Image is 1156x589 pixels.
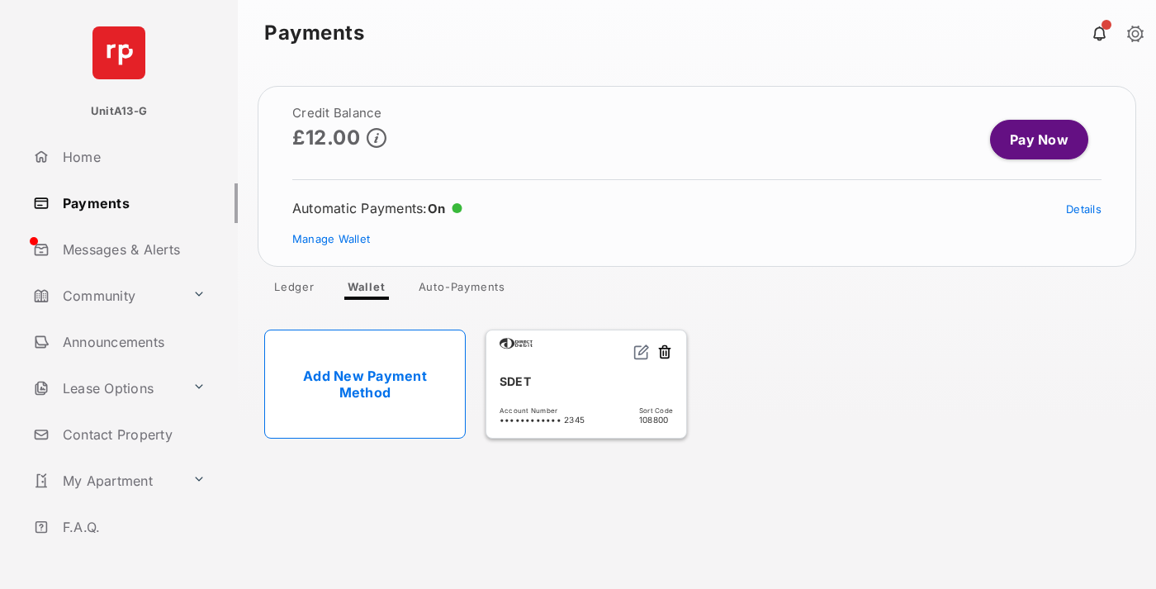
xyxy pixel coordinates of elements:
[261,280,328,300] a: Ledger
[26,137,238,177] a: Home
[1066,202,1102,216] a: Details
[633,344,650,360] img: svg+xml;base64,PHN2ZyB2aWV3Qm94PSIwIDAgMjQgMjQiIHdpZHRoPSIxNiIgaGVpZ2h0PSIxNiIgZmlsbD0ibm9uZSIgeG...
[639,415,673,425] span: 108800
[292,126,360,149] p: £12.00
[91,103,147,120] p: UnitA13-G
[500,406,585,415] span: Account Number
[26,461,186,501] a: My Apartment
[26,368,186,408] a: Lease Options
[639,406,673,415] span: Sort Code
[292,107,386,120] h2: Credit Balance
[500,368,673,395] div: SDET
[92,26,145,79] img: svg+xml;base64,PHN2ZyB4bWxucz0iaHR0cDovL3d3dy53My5vcmcvMjAwMC9zdmciIHdpZHRoPSI2NCIgaGVpZ2h0PSI2NC...
[26,276,186,316] a: Community
[292,232,370,245] a: Manage Wallet
[405,280,519,300] a: Auto-Payments
[428,201,446,216] span: On
[26,183,238,223] a: Payments
[264,330,466,439] a: Add New Payment Method
[26,322,238,362] a: Announcements
[26,230,238,269] a: Messages & Alerts
[334,280,399,300] a: Wallet
[292,200,462,216] div: Automatic Payments :
[500,415,585,425] span: •••••••••••• 2345
[26,415,238,454] a: Contact Property
[26,507,238,547] a: F.A.Q.
[264,23,364,43] strong: Payments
